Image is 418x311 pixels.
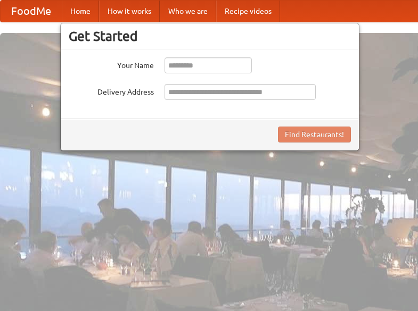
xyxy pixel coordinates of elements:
[160,1,216,22] a: Who we are
[99,1,160,22] a: How it works
[216,1,280,22] a: Recipe videos
[69,28,351,44] h3: Get Started
[62,1,99,22] a: Home
[278,127,351,142] button: Find Restaurants!
[69,84,154,97] label: Delivery Address
[1,1,62,22] a: FoodMe
[69,57,154,71] label: Your Name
